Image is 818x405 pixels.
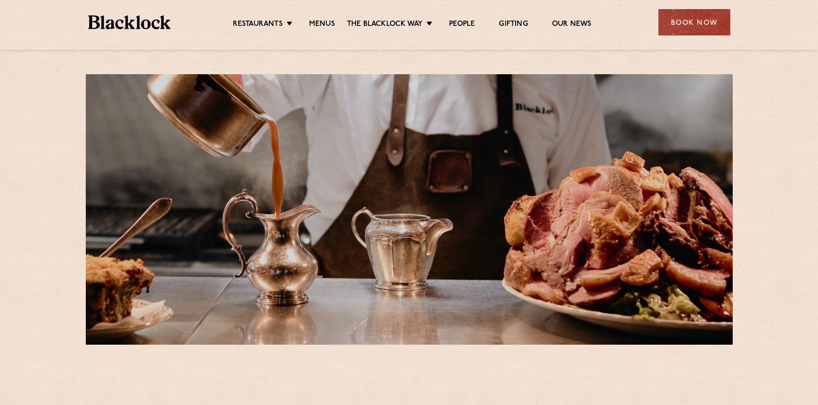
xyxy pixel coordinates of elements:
[347,20,423,30] a: The Blacklock Way
[552,20,592,30] a: Our News
[233,20,283,30] a: Restaurants
[309,20,335,30] a: Menus
[658,9,730,35] div: Book Now
[88,15,171,29] img: BL_Textured_Logo-footer-cropped.svg
[449,20,475,30] a: People
[499,20,528,30] a: Gifting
